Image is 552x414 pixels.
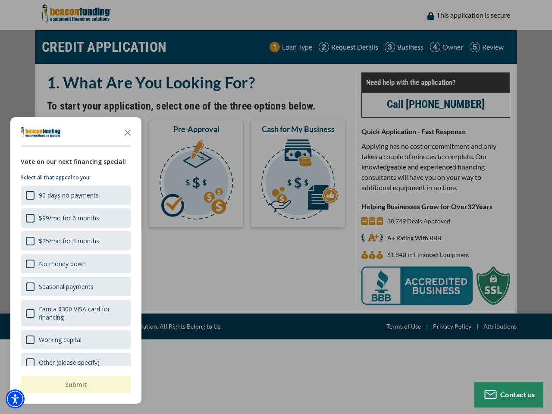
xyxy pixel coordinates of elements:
div: 90 days no payments [21,185,131,205]
div: Seasonal payments [21,277,131,296]
div: $99/mo for 6 months [39,214,99,222]
div: Other (please specify) [21,353,131,372]
button: Contact us [474,382,543,408]
div: Accessibility Menu [6,389,25,408]
div: Seasonal payments [39,282,94,291]
div: Working capital [39,336,82,344]
div: Earn a $300 VISA card for financing [39,305,126,321]
div: No money down [21,254,131,273]
div: No money down [39,260,86,268]
div: Vote on our next financing special! [21,157,131,166]
div: $99/mo for 6 months [21,208,131,228]
div: Other (please specify) [39,358,100,367]
div: $25/mo for 3 months [21,231,131,251]
div: 90 days no payments [39,191,99,199]
div: Working capital [21,330,131,349]
span: Contact us [500,390,535,398]
button: Submit [21,376,131,393]
div: Earn a $300 VISA card for financing [21,300,131,326]
div: $25/mo for 3 months [39,237,99,245]
div: Survey [10,117,141,404]
button: Close the survey [119,123,136,141]
img: Company logo [21,127,61,137]
p: Select all that appeal to you: [21,173,131,182]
